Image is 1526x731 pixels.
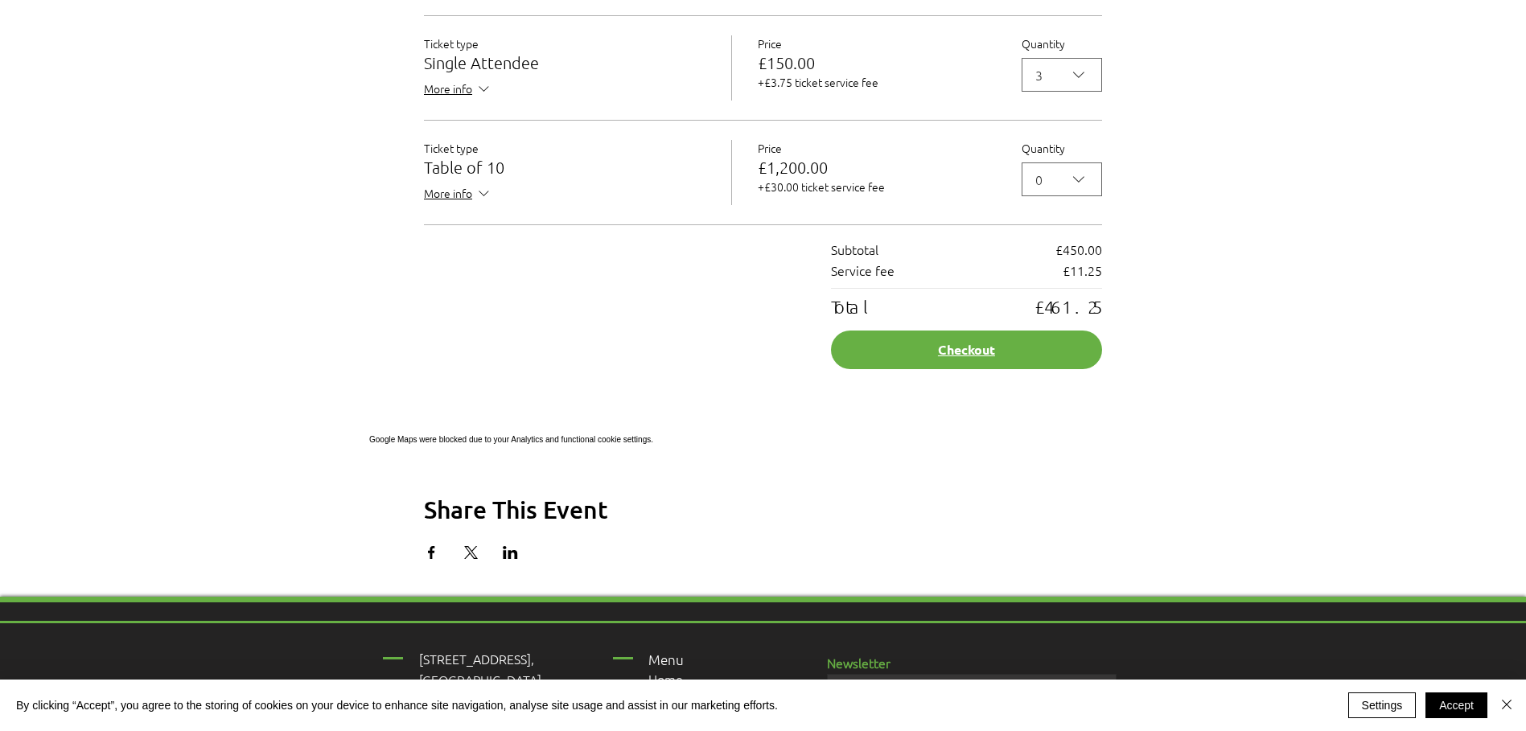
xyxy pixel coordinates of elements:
[758,159,996,175] p: £1,200.00
[1035,170,1043,189] div: 0
[648,670,683,688] a: Home
[831,331,1102,369] button: Checkout
[1425,692,1487,718] button: Accept
[424,546,439,559] a: Share event on Facebook
[1055,241,1102,257] p: £450.00
[1348,692,1417,718] button: Settings
[831,241,878,257] p: Subtotal
[424,159,705,175] h3: Table of 10
[758,55,996,71] p: £150.00
[419,671,545,688] span: [GEOGRAPHIC_DATA],
[463,546,479,559] a: Share event on X
[831,298,874,314] p: Total
[1035,65,1043,84] div: 3
[424,494,1102,525] h2: Share This Event
[827,654,891,671] span: Newsletter
[758,35,782,51] span: Price
[831,262,895,278] p: Service fee
[419,650,534,667] span: [STREET_ADDRESS],
[1497,695,1516,714] img: Close
[369,435,653,444] span: Google Maps were blocked due to your Analytics and functional cookie settings.
[16,698,778,713] span: By clicking “Accept”, you agree to the storing of cookies on your device to enhance site navigati...
[1497,692,1516,718] button: Close
[758,179,996,195] p: +£30.00 ticket service fee
[1022,35,1102,51] label: Quantity
[758,140,782,156] span: Price
[1022,140,1102,156] label: Quantity
[424,140,479,156] span: Ticket type
[424,80,492,101] button: More info
[648,651,684,668] span: Menu
[758,74,996,90] p: +£3.75 ticket service fee
[424,185,492,205] button: More info
[1063,262,1102,278] p: £11.25
[503,546,518,559] a: Share event on LinkedIn
[424,55,705,71] h3: Single Attendee
[424,35,479,51] span: Ticket type
[1034,298,1102,314] p: £461.25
